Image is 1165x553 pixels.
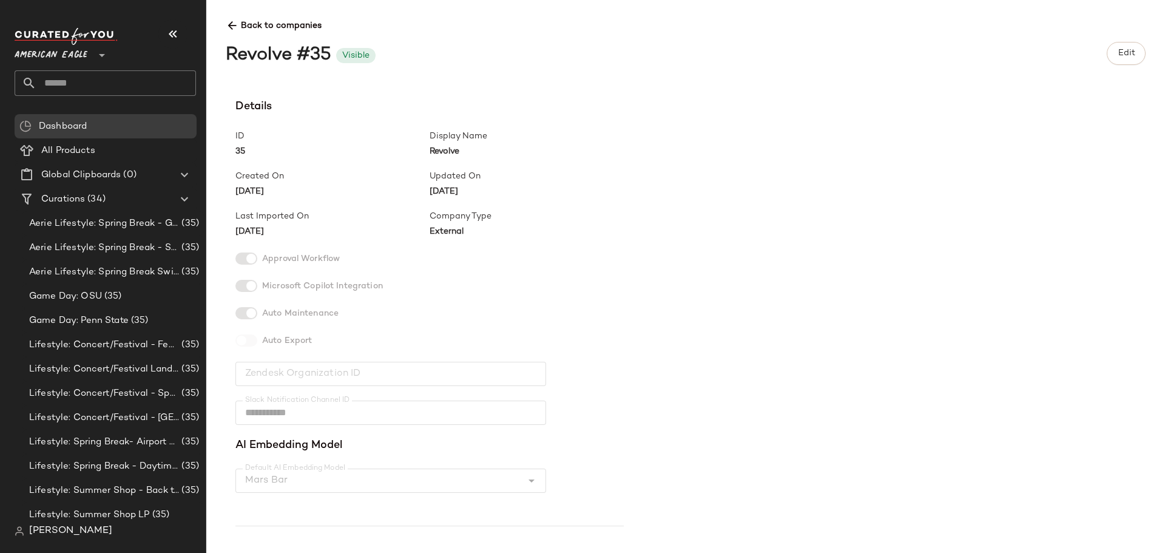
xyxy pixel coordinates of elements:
span: AI Embedding Model [235,437,624,454]
span: ID [235,130,430,143]
img: svg%3e [15,526,24,536]
button: Edit [1107,42,1146,65]
span: All Products [41,144,95,158]
span: (35) [179,411,199,425]
span: Aerie Lifestyle: Spring Break Swimsuits Landing Page [29,265,179,279]
span: Revolve [430,145,624,158]
img: cfy_white_logo.C9jOOHJF.svg [15,28,118,45]
span: (35) [179,484,199,498]
img: svg%3e [19,120,32,132]
span: [DATE] [430,185,624,198]
span: Lifestyle: Concert/Festival Landing Page [29,362,179,376]
span: Global Clipboards [41,168,121,182]
span: (35) [179,362,199,376]
div: Revolve #35 [226,42,331,69]
span: (35) [179,435,199,449]
span: Company Type [430,210,624,223]
span: External [430,225,624,238]
span: (35) [179,217,199,231]
span: [DATE] [235,225,430,238]
span: Created On [235,170,430,183]
span: Lifestyle: Spring Break - Daytime Casual [29,460,179,473]
span: (35) [179,460,199,473]
div: Visible [342,49,370,62]
span: [DATE] [235,185,430,198]
span: (35) [102,290,122,304]
span: Aerie Lifestyle: Spring Break - Sporty [29,241,179,255]
span: Display Name [430,130,624,143]
span: Details [235,98,624,115]
span: Lifestyle: Concert/Festival - [GEOGRAPHIC_DATA] [29,411,179,425]
span: Game Day: Penn State [29,314,129,328]
span: (35) [179,338,199,352]
span: Last Imported On [235,210,430,223]
span: 35 [235,145,430,158]
span: Lifestyle: Concert/Festival - Sporty [29,387,179,401]
span: Edit [1117,49,1135,58]
span: (35) [150,508,170,522]
span: [PERSON_NAME] [29,524,112,538]
span: (35) [179,265,199,279]
span: Game Day: OSU [29,290,102,304]
span: Lifestyle: Concert/Festival - Femme [29,338,179,352]
span: Updated On [430,170,624,183]
span: (0) [121,168,136,182]
span: Lifestyle: Summer Shop - Back to School Essentials [29,484,179,498]
span: (35) [179,387,199,401]
span: Back to companies [226,10,1146,32]
span: (34) [85,192,106,206]
span: (35) [179,241,199,255]
span: Aerie Lifestyle: Spring Break - Girly/Femme [29,217,179,231]
span: Curations [41,192,85,206]
span: (35) [129,314,149,328]
span: American Eagle [15,41,87,63]
span: Dashboard [39,120,87,134]
span: Lifestyle: Spring Break- Airport Style [29,435,179,449]
span: Lifestyle: Summer Shop LP [29,508,150,522]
